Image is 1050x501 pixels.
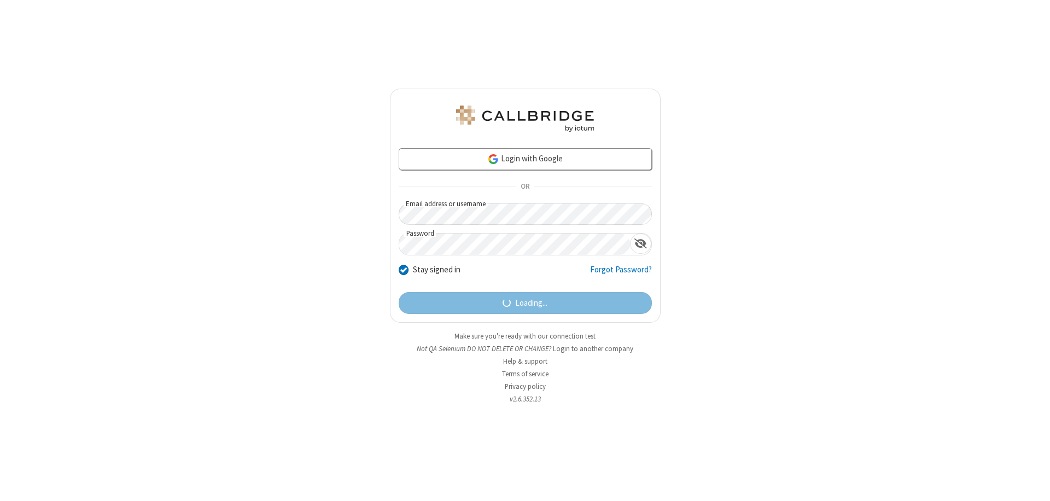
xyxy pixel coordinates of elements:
input: Email address or username [399,203,652,225]
iframe: Chat [1023,473,1042,493]
img: google-icon.png [487,153,499,165]
img: QA Selenium DO NOT DELETE OR CHANGE [454,106,596,132]
span: Loading... [515,297,547,310]
a: Privacy policy [505,382,546,391]
button: Login to another company [553,343,633,354]
li: v2.6.352.13 [390,394,661,404]
a: Forgot Password? [590,264,652,284]
a: Terms of service [502,369,549,378]
div: Show password [630,234,651,254]
span: OR [516,179,534,195]
a: Login with Google [399,148,652,170]
li: Not QA Selenium DO NOT DELETE OR CHANGE? [390,343,661,354]
input: Password [399,234,630,255]
label: Stay signed in [413,264,460,276]
a: Help & support [503,357,547,366]
button: Loading... [399,292,652,314]
a: Make sure you're ready with our connection test [454,331,596,341]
